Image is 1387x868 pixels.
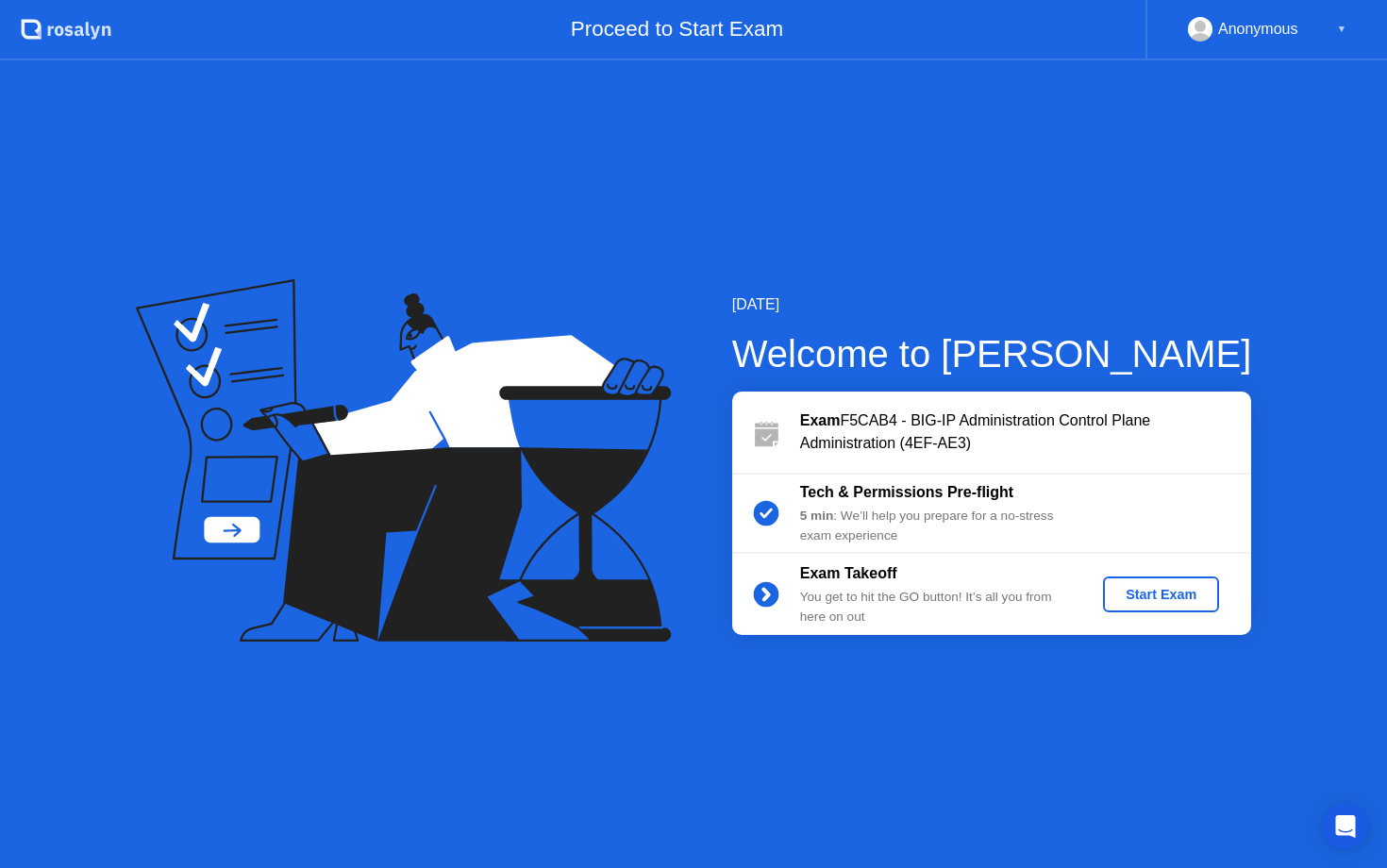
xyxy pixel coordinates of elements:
[800,507,1072,545] div: : We’ll help you prepare for a no-stress exam experience
[732,293,1252,316] div: [DATE]
[1337,17,1346,42] div: ▼
[800,588,1072,626] div: You get to hit the GO button! It’s all you from here on out
[800,484,1013,500] b: Tech & Permissions Pre-flight
[800,509,834,523] b: 5 min
[1323,804,1368,849] div: Open Intercom Messenger
[1103,576,1219,612] button: Start Exam
[1111,587,1212,602] div: Start Exam
[732,325,1252,382] div: Welcome to [PERSON_NAME]
[800,412,841,428] b: Exam
[800,565,897,581] b: Exam Takeoff
[1218,17,1298,42] div: Anonymous
[800,409,1251,455] div: F5CAB4 - BIG-IP Administration Control Plane Administration (4EF-AE3)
